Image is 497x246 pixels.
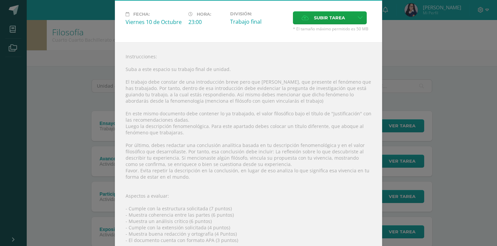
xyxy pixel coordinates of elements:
span: * El tamaño máximo permitido es 50 MB [293,26,371,32]
span: Hora: [197,12,211,17]
div: Trabajo final [230,18,288,25]
div: Viernes 10 de Octubre [126,18,183,26]
span: Subir tarea [314,12,345,24]
span: Fecha: [133,12,150,17]
label: División: [230,11,288,16]
div: 23:00 [188,18,225,26]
